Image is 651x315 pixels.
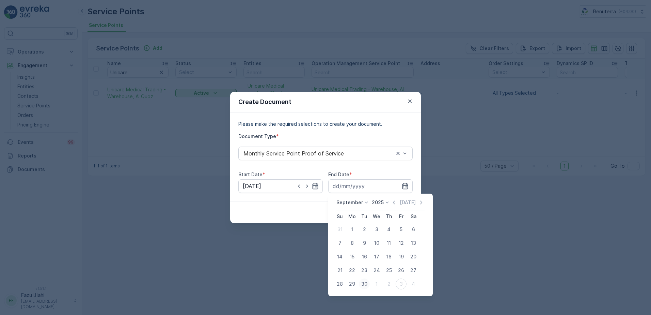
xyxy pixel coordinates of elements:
[408,238,419,249] div: 13
[359,224,370,235] div: 2
[372,199,384,206] p: 2025
[347,279,358,289] div: 29
[383,251,394,262] div: 18
[238,133,276,139] label: Document Type
[359,238,370,249] div: 9
[347,238,358,249] div: 8
[334,238,345,249] div: 7
[383,210,395,223] th: Thursday
[395,210,407,223] th: Friday
[400,199,416,206] p: [DATE]
[370,210,383,223] th: Wednesday
[359,265,370,276] div: 23
[347,224,358,235] div: 1
[328,171,349,177] label: End Date
[238,97,291,107] p: Create Document
[383,238,394,249] div: 11
[371,251,382,262] div: 17
[408,265,419,276] div: 27
[371,279,382,289] div: 1
[383,265,394,276] div: 25
[371,265,382,276] div: 24
[336,199,363,206] p: September
[334,210,346,223] th: Sunday
[334,251,345,262] div: 14
[347,251,358,262] div: 15
[396,279,407,289] div: 3
[347,265,358,276] div: 22
[359,279,370,289] div: 30
[238,171,263,177] label: Start Date
[238,121,413,127] p: Please make the required selections to create your document.
[396,265,407,276] div: 26
[328,179,413,193] input: dd/mm/yyyy
[407,210,419,223] th: Saturday
[358,210,370,223] th: Tuesday
[238,179,323,193] input: dd/mm/yyyy
[371,238,382,249] div: 10
[383,279,394,289] div: 2
[396,238,407,249] div: 12
[334,224,345,235] div: 31
[396,224,407,235] div: 5
[359,251,370,262] div: 16
[408,279,419,289] div: 4
[346,210,358,223] th: Monday
[371,224,382,235] div: 3
[334,279,345,289] div: 28
[383,224,394,235] div: 4
[396,251,407,262] div: 19
[334,265,345,276] div: 21
[408,251,419,262] div: 20
[408,224,419,235] div: 6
